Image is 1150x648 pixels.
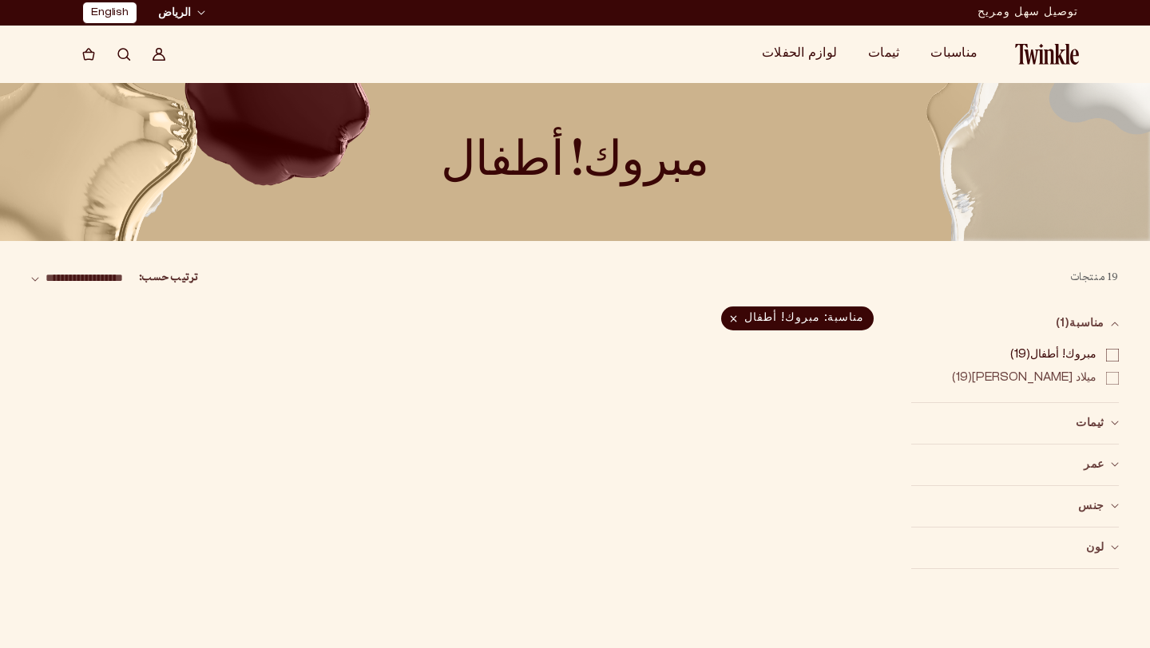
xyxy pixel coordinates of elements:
img: Twinkle [1015,44,1079,65]
summary: يبحث [106,37,141,72]
button: الرياض [153,4,210,22]
span: ميلاد [PERSON_NAME] [972,373,1096,383]
a: English [91,5,129,22]
span: (19) [952,372,1096,385]
a: مناسبات [930,48,978,61]
span: لوازم الحفلات [762,48,837,60]
span: عمر [1084,456,1104,473]
summary: ثيمات [859,38,921,70]
label: ترتيب حسب: [139,270,199,286]
span: مناسبة [1056,315,1104,332]
summary: ثيمات (0 تم اختياره) [911,403,1119,444]
summary: عمر (0 تم اختياره) [911,445,1119,485]
a: ثيمات [868,48,899,61]
span: ثيمات [1076,415,1104,432]
span: جنس [1078,498,1104,515]
p: توصيل سهل ومريح [978,1,1078,25]
summary: مناسبة (1 تم اختياره) [911,303,1119,344]
div: إعلان [978,1,1078,25]
span: 19 منتجات [1071,271,1119,285]
span: لون [1086,539,1104,556]
span: (1) [1056,318,1070,329]
summary: جنس (0 تم اختياره) [911,486,1119,527]
a: مناسبة: مبروك! أطفال [720,306,875,330]
span: مبروك! أطفال [1030,350,1096,360]
summary: مناسبات [921,38,999,70]
span: مناسبات [930,48,978,60]
span: الرياض [158,5,191,22]
summary: لوازم الحفلات [752,38,859,70]
span: (19) [1010,349,1096,362]
summary: لون (0 تم اختياره) [911,527,1119,568]
span: مناسبة: مبروك! أطفال [721,306,874,330]
a: لوازم الحفلات [762,48,837,61]
span: ثيمات [868,48,899,60]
